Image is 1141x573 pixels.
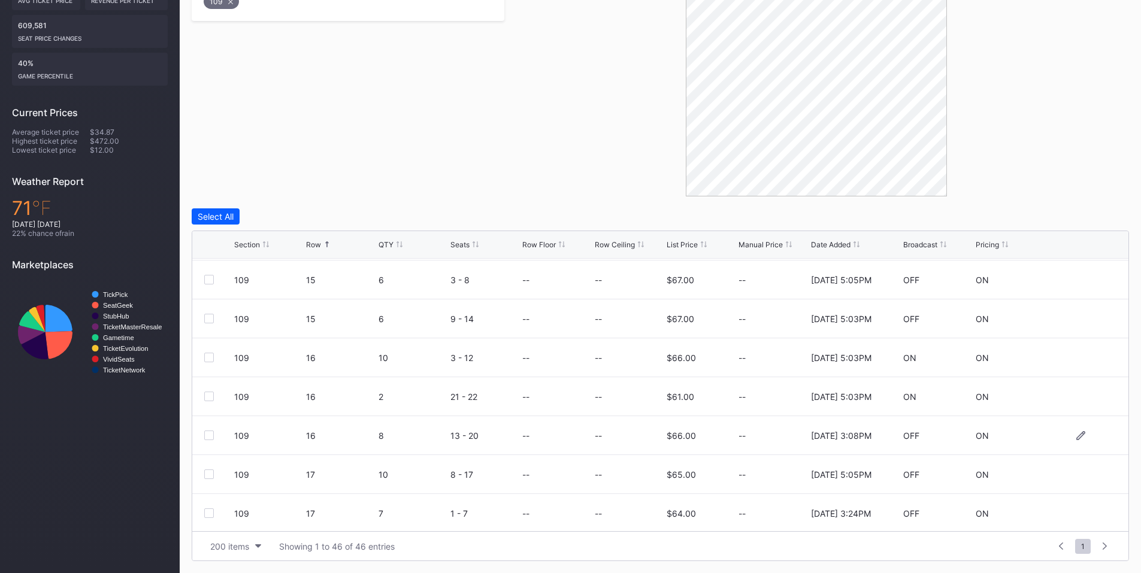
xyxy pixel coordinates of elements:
[12,196,168,220] div: 71
[903,508,919,519] div: OFF
[739,508,807,519] div: --
[976,508,989,519] div: ON
[522,392,529,402] div: --
[379,430,447,441] div: 8
[811,430,871,441] div: [DATE] 3:08PM
[103,313,129,320] text: StubHub
[103,291,128,298] text: TickPick
[595,392,602,402] div: --
[198,211,234,222] div: Select All
[103,345,148,352] text: TicketEvolution
[90,128,168,137] div: $34.87
[379,275,447,285] div: 6
[18,30,162,42] div: seat price changes
[379,508,447,519] div: 7
[279,541,395,551] div: Showing 1 to 46 of 46 entries
[32,196,52,220] span: ℉
[595,240,635,249] div: Row Ceiling
[903,469,919,480] div: OFF
[12,53,168,86] div: 40%
[667,430,696,441] div: $66.00
[811,240,851,249] div: Date Added
[306,508,375,519] div: 17
[976,314,989,324] div: ON
[234,469,303,480] div: 109
[811,392,871,402] div: [DATE] 5:03PM
[739,469,807,480] div: --
[811,353,871,363] div: [DATE] 5:03PM
[234,314,303,324] div: 109
[306,240,321,249] div: Row
[976,353,989,363] div: ON
[450,430,519,441] div: 13 - 20
[234,275,303,285] div: 109
[18,68,162,80] div: Game percentile
[103,334,134,341] text: Gametime
[522,275,529,285] div: --
[450,353,519,363] div: 3 - 12
[12,128,90,137] div: Average ticket price
[522,353,529,363] div: --
[450,240,470,249] div: Seats
[306,314,375,324] div: 15
[306,430,375,441] div: 16
[12,107,168,119] div: Current Prices
[103,323,162,331] text: TicketMasterResale
[450,469,519,480] div: 8 - 17
[379,314,447,324] div: 6
[234,508,303,519] div: 109
[903,314,919,324] div: OFF
[976,240,999,249] div: Pricing
[903,430,919,441] div: OFF
[450,508,519,519] div: 1 - 7
[306,392,375,402] div: 16
[379,240,394,249] div: QTY
[667,275,694,285] div: $67.00
[522,314,529,324] div: --
[379,469,447,480] div: 10
[103,366,146,374] text: TicketNetwork
[522,430,529,441] div: --
[522,469,529,480] div: --
[12,220,168,229] div: [DATE] [DATE]
[12,175,168,187] div: Weather Report
[595,314,602,324] div: --
[739,314,807,324] div: --
[234,240,260,249] div: Section
[379,392,447,402] div: 2
[234,353,303,363] div: 109
[667,392,694,402] div: $61.00
[903,275,919,285] div: OFF
[667,314,694,324] div: $67.00
[103,302,133,309] text: SeatGeek
[1075,539,1091,554] span: 1
[90,137,168,145] div: $472.00
[204,538,267,554] button: 200 items
[522,508,529,519] div: --
[739,240,783,249] div: Manual Price
[667,508,696,519] div: $64.00
[595,430,602,441] div: --
[103,356,135,363] text: VividSeats
[234,430,303,441] div: 109
[12,137,90,145] div: Highest ticket price
[595,508,602,519] div: --
[739,430,807,441] div: --
[739,275,807,285] div: --
[234,392,303,402] div: 109
[903,240,937,249] div: Broadcast
[210,541,249,551] div: 200 items
[976,275,989,285] div: ON
[976,469,989,480] div: ON
[667,353,696,363] div: $66.00
[379,353,447,363] div: 10
[811,275,871,285] div: [DATE] 5:05PM
[595,353,602,363] div: --
[903,353,916,363] div: ON
[12,145,90,154] div: Lowest ticket price
[739,353,807,363] div: --
[306,469,375,480] div: 17
[90,145,168,154] div: $12.00
[667,469,696,480] div: $65.00
[667,240,698,249] div: List Price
